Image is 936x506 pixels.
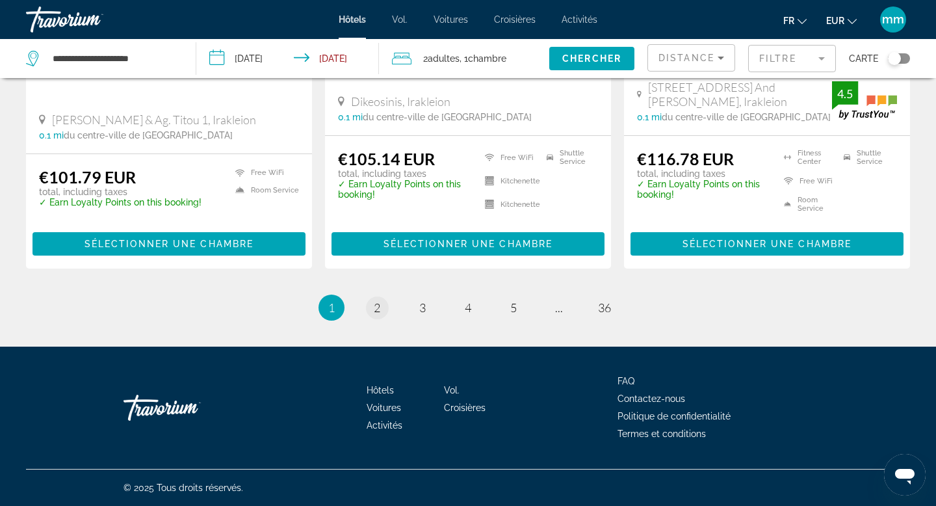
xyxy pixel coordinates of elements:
[444,385,460,395] a: Vol.
[351,94,450,109] span: Dikeosinis, Irakleion
[367,403,401,413] a: Voitures
[648,80,832,109] span: [STREET_ADDRESS] And [PERSON_NAME], Irakleion
[598,300,611,315] span: 36
[26,3,156,36] a: Travorium
[52,113,256,127] span: [PERSON_NAME] & Ag. Titou 1, Irakleion
[540,149,598,166] li: Shuttle Service
[338,149,435,168] ins: €105.14 EUR
[658,50,724,66] mat-select: Sort by
[637,179,768,200] p: ✓ Earn Loyalty Points on this booking!
[637,112,662,122] span: 0.1 mi
[331,235,604,250] a: Sélectionner une chambre
[328,300,335,315] span: 1
[468,53,506,64] span: Chambre
[494,14,536,25] a: Croisières
[229,167,299,178] li: Free WiFi
[39,167,136,187] ins: €101.79 EUR
[434,14,468,25] a: Voitures
[637,149,734,168] ins: €116.78 EUR
[884,454,926,496] iframe: Bouton de lancement de la fenêtre de messagerie
[826,11,857,30] button: Changer de devise
[229,185,299,196] li: Room Service
[39,197,201,207] p: ✓ Earn Loyalty Points on this booking!
[367,385,394,395] a: Hôtels
[39,130,64,140] span: 0.1 mi
[832,86,858,101] div: 4.5
[878,53,910,64] button: Toggle map
[832,81,897,120] img: trustyou-badge.svg
[549,47,634,70] button: Chercher
[748,44,836,73] button: Filter
[777,149,837,166] li: Fitness Center
[339,14,366,25] a: Hôtels
[64,130,233,140] span: du centre-ville de [GEOGRAPHIC_DATA]
[338,168,469,179] p: total, including taxes
[338,179,469,200] p: ✓ Earn Loyalty Points on this booking!
[423,49,460,68] span: 2
[419,300,426,315] span: 3
[617,429,706,439] a: Termes et conditions
[32,235,305,250] a: Sélectionner une chambre
[367,420,402,431] a: Activités
[465,300,471,315] span: 4
[682,239,851,249] span: Sélectionner une chambre
[510,300,517,315] span: 5
[777,196,837,213] li: Room Service
[777,172,837,189] li: Free WiFi
[849,49,878,68] span: Carte
[826,16,844,26] font: EUR
[562,14,597,25] a: Activités
[617,411,731,421] a: Politique de confidentialité
[783,11,807,30] button: Changer de langue
[123,483,243,493] font: © 2025 Tous droits réservés.
[84,239,253,249] span: Sélectionner une chambre
[374,300,380,315] span: 2
[630,232,903,256] button: Sélectionner une chambre
[658,53,714,63] span: Distance
[837,149,897,166] li: Shuttle Service
[460,49,506,68] span: , 1
[39,187,201,197] p: total, including taxes
[478,172,540,189] li: Kitchenette
[363,112,532,122] span: du centre-ville de [GEOGRAPHIC_DATA]
[478,196,540,213] li: Kitchenette
[562,53,621,64] span: Chercher
[444,403,486,413] a: Croisières
[32,232,305,256] button: Sélectionner une chambre
[882,12,904,26] font: mm
[383,239,552,249] span: Sélectionner une chambre
[617,376,634,386] a: FAQ
[123,388,253,427] a: Travorium
[555,300,563,315] span: ...
[876,6,910,33] button: Menu utilisateur
[338,112,363,122] span: 0.1 mi
[196,39,380,78] button: Check-in date: Oct 26, 2025 Check-out date: Oct 27, 2025
[26,295,910,321] nav: Pagination
[428,53,460,64] span: Adultes
[392,14,408,25] a: Vol.
[637,168,768,179] p: total, including taxes
[630,235,903,250] a: Sélectionner une chambre
[478,149,540,166] li: Free WiFi
[379,39,549,78] button: Travelers: 2 adults, 0 children
[783,16,794,26] font: fr
[662,112,831,122] span: du centre-ville de [GEOGRAPHIC_DATA]
[331,232,604,256] button: Sélectionner une chambre
[617,393,685,404] a: Contactez-nous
